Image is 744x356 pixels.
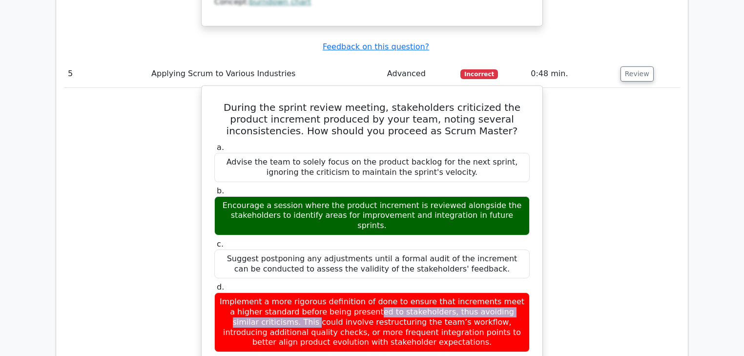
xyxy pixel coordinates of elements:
[620,66,654,82] button: Review
[527,60,617,88] td: 0:48 min.
[214,293,530,352] div: Implement a more rigorous definition of done to ensure that increments meet a higher standard bef...
[214,250,530,279] div: Suggest postponing any adjustments until a formal audit of the increment can be conducted to asse...
[460,69,498,79] span: Incorrect
[217,186,224,195] span: b.
[217,143,224,152] span: a.
[383,60,456,88] td: Advanced
[64,60,147,88] td: 5
[217,282,224,292] span: d.
[214,196,530,235] div: Encourage a session where the product increment is reviewed alongside the stakeholders to identif...
[213,102,531,137] h5: During the sprint review meeting, stakeholders criticized the product increment produced by your ...
[323,42,429,51] a: Feedback on this question?
[217,239,224,249] span: c.
[214,153,530,182] div: Advise the team to solely focus on the product backlog for the next sprint, ignoring the criticis...
[147,60,383,88] td: Applying Scrum to Various Industries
